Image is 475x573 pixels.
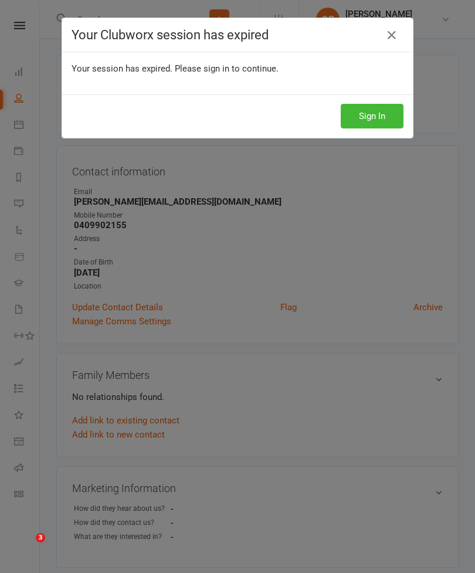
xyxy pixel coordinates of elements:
span: 3 [36,533,45,543]
span: Your session has expired. Please sign in to continue. [72,63,279,74]
h4: Your Clubworx session has expired [72,28,403,42]
iframe: Intercom live chat [12,533,40,561]
button: Sign In [341,104,403,128]
a: Close [382,26,401,45]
